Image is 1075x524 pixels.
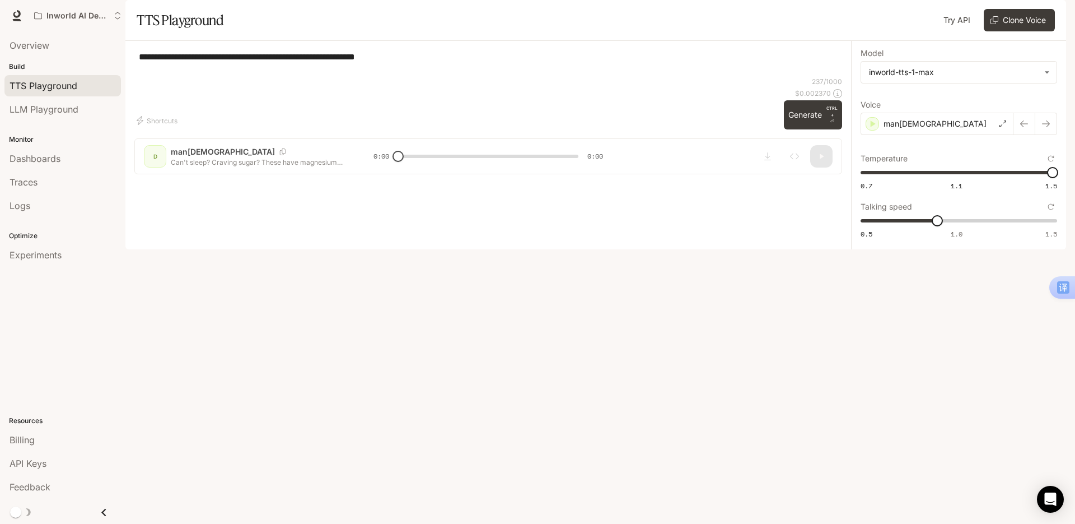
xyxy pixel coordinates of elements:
span: 1.1 [951,181,962,191]
div: inworld-tts-1-max [861,62,1057,83]
p: Talking speed [861,203,912,211]
span: 1.5 [1045,229,1057,239]
p: Temperature [861,155,908,163]
p: CTRL + [826,105,838,118]
p: $ 0.002370 [795,89,831,98]
p: ⏎ [826,105,838,125]
p: man[DEMOGRAPHIC_DATA] [884,118,987,129]
span: 1.0 [951,229,962,239]
button: GenerateCTRL +⏎ [784,100,842,129]
span: 0.7 [861,181,872,191]
p: 237 / 1000 [812,77,842,86]
p: Model [861,49,884,57]
h1: TTS Playground [137,9,223,31]
p: Voice [861,101,881,109]
button: Reset to default [1045,152,1057,165]
a: Try API [939,9,975,31]
button: Shortcuts [134,112,182,129]
button: Reset to default [1045,201,1057,213]
span: 1.5 [1045,181,1057,191]
div: Open Intercom Messenger [1037,486,1064,513]
span: 0.5 [861,229,872,239]
div: inworld-tts-1-max [869,67,1039,78]
button: Clone Voice [984,9,1055,31]
button: Open workspace menu [29,4,127,27]
p: Inworld AI Demos [46,11,109,21]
